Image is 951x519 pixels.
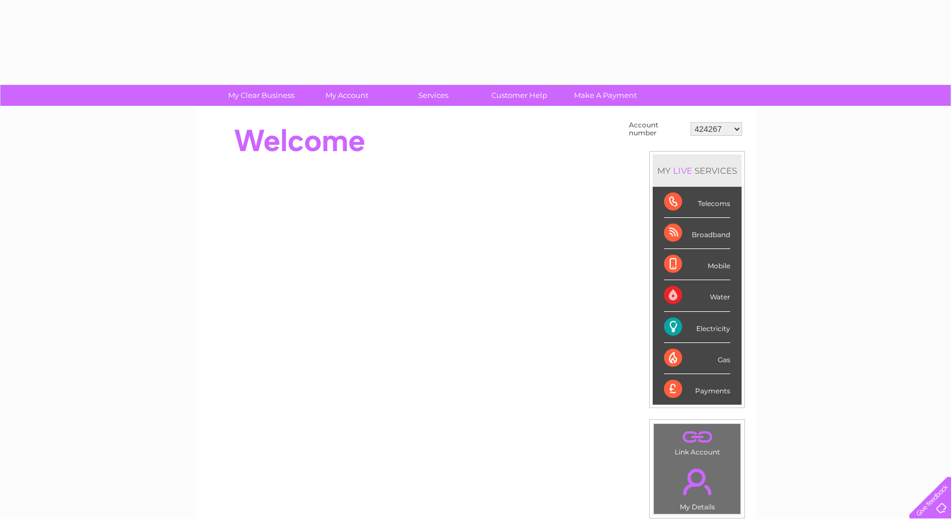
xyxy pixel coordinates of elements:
[664,374,730,405] div: Payments
[559,85,652,106] a: Make A Payment
[653,155,742,187] div: MY SERVICES
[215,85,308,106] a: My Clear Business
[657,427,738,447] a: .
[671,165,695,176] div: LIVE
[653,459,741,514] td: My Details
[664,249,730,280] div: Mobile
[653,423,741,459] td: Link Account
[664,218,730,249] div: Broadband
[664,343,730,374] div: Gas
[473,85,566,106] a: Customer Help
[387,85,480,106] a: Services
[664,187,730,218] div: Telecoms
[301,85,394,106] a: My Account
[626,118,688,140] td: Account number
[657,462,738,501] a: .
[664,312,730,343] div: Electricity
[664,280,730,311] div: Water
